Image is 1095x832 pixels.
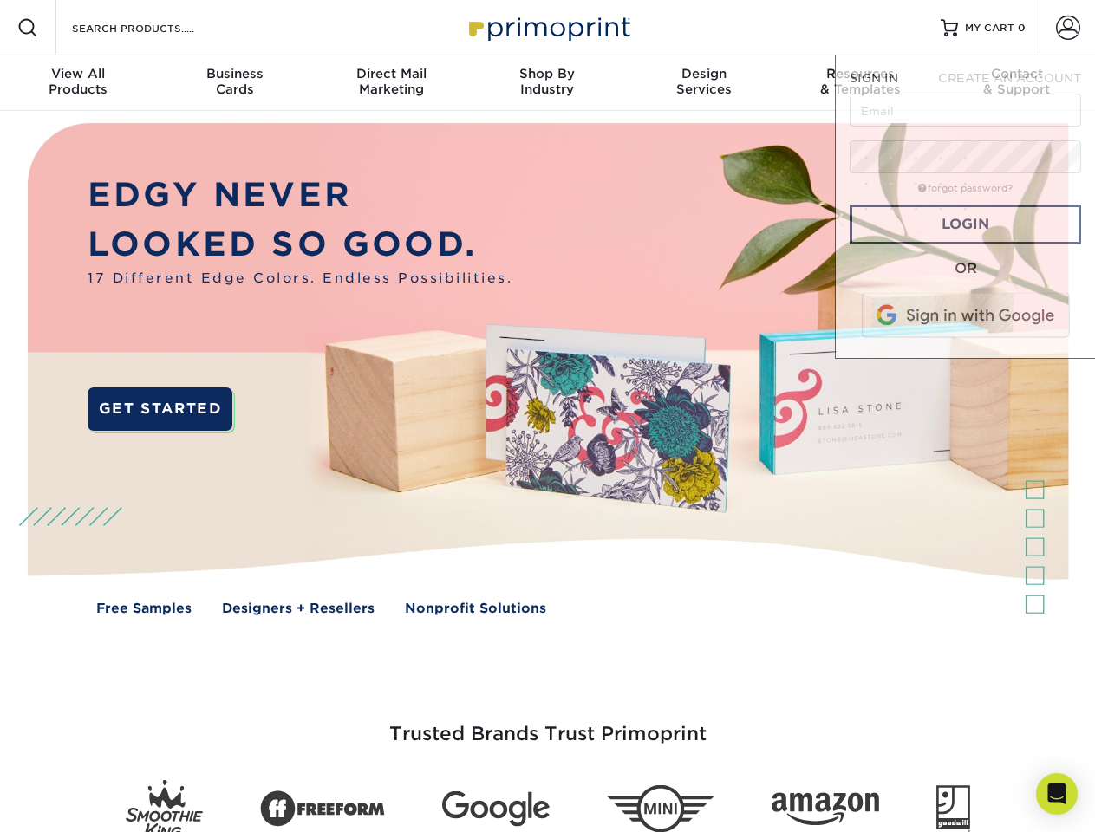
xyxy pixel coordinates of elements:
[41,681,1055,766] h3: Trusted Brands Trust Primoprint
[772,793,879,826] img: Amazon
[156,55,312,111] a: BusinessCards
[782,55,938,111] a: Resources& Templates
[469,55,625,111] a: Shop ByIndustry
[626,66,782,97] div: Services
[405,599,546,619] a: Nonprofit Solutions
[1018,22,1026,34] span: 0
[461,9,635,46] img: Primoprint
[918,183,1013,194] a: forgot password?
[850,205,1081,244] a: Login
[938,71,1081,85] span: CREATE AN ACCOUNT
[70,17,239,38] input: SEARCH PRODUCTS.....
[88,220,512,270] p: LOOKED SO GOOD.
[965,21,1014,36] span: MY CART
[88,387,232,431] a: GET STARTED
[626,55,782,111] a: DesignServices
[88,171,512,220] p: EDGY NEVER
[850,258,1081,279] div: OR
[469,66,625,81] span: Shop By
[782,66,938,97] div: & Templates
[626,66,782,81] span: Design
[469,66,625,97] div: Industry
[222,599,375,619] a: Designers + Resellers
[156,66,312,97] div: Cards
[313,66,469,81] span: Direct Mail
[313,66,469,97] div: Marketing
[88,269,512,289] span: 17 Different Edge Colors. Endless Possibilities.
[850,94,1081,127] input: Email
[1036,773,1078,815] div: Open Intercom Messenger
[936,785,970,832] img: Goodwill
[4,779,147,826] iframe: Google Customer Reviews
[313,55,469,111] a: Direct MailMarketing
[850,71,898,85] span: SIGN IN
[442,791,550,827] img: Google
[156,66,312,81] span: Business
[782,66,938,81] span: Resources
[96,599,192,619] a: Free Samples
